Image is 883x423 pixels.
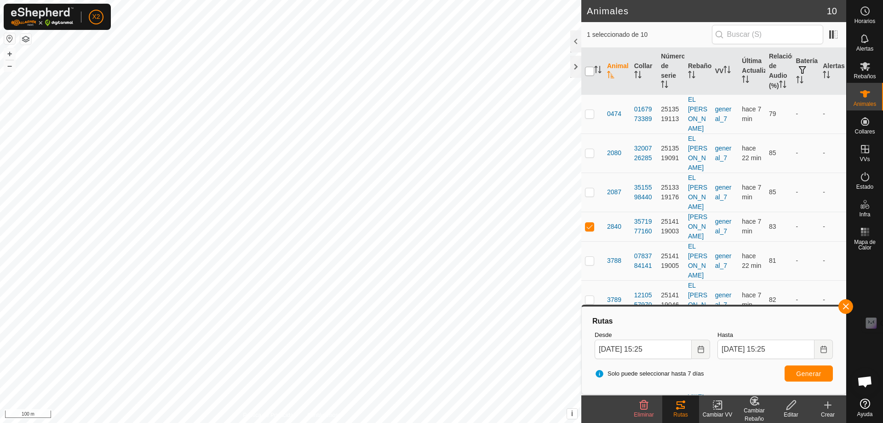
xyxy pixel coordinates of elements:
[792,94,820,133] td: -
[796,370,821,377] span: Generar
[738,48,765,95] th: Última Actualización
[607,222,621,232] span: 2840
[769,257,776,264] span: 81
[607,72,614,80] p-sorticon: Activar para ordenar
[809,411,846,419] div: Crear
[854,74,876,79] span: Rebaños
[688,212,708,241] div: [PERSON_NAME]
[715,252,732,269] a: general_7
[92,12,100,22] span: X2
[607,295,621,305] span: 3789
[715,145,732,162] a: general_7
[819,133,846,173] td: -
[657,48,684,95] th: Número de serie
[773,411,809,419] div: Editar
[688,281,708,319] div: EL [PERSON_NAME]
[854,18,875,24] span: Horarios
[765,48,792,95] th: Relación de Audio (%)
[779,82,786,89] p-sorticon: Activar para ordenar
[634,104,654,124] div: 0167973389
[742,145,761,162] span: 29 sept 2025, 15:02
[854,101,876,107] span: Animales
[742,105,761,122] span: 29 sept 2025, 15:17
[860,156,870,162] span: VVs
[4,33,15,44] button: Restablecer Mapa
[769,296,776,303] span: 82
[567,409,577,419] button: i
[742,252,761,269] span: 29 sept 2025, 15:02
[715,291,732,308] a: general_7
[712,25,823,44] input: Buscar (S)
[688,72,695,80] p-sorticon: Activar para ordenar
[742,218,761,235] span: 29 sept 2025, 15:17
[769,223,776,230] span: 83
[819,280,846,319] td: -
[847,395,883,421] a: Ayuda
[792,241,820,280] td: -
[594,67,602,75] p-sorticon: Activar para ordenar
[688,95,708,133] div: EL [PERSON_NAME]
[792,48,820,95] th: Batería
[769,149,776,156] span: 85
[661,144,681,163] div: 2513519091
[688,242,708,280] div: EL [PERSON_NAME]
[571,410,573,417] span: i
[742,184,761,201] span: 29 sept 2025, 15:17
[607,109,621,119] span: 0474
[684,48,711,95] th: Rebaño
[591,316,837,327] div: Rutas
[631,48,658,95] th: Collar
[4,48,15,59] button: +
[742,77,749,84] p-sorticon: Activar para ordenar
[715,184,732,201] a: general_7
[823,72,830,80] p-sorticon: Activar para ordenar
[692,340,710,359] button: Choose Date
[723,67,731,75] p-sorticon: Activar para ordenar
[20,34,31,45] button: Capas del Mapa
[607,256,621,266] span: 3788
[688,134,708,173] div: EL [PERSON_NAME]
[595,369,704,378] span: Solo puede seleccionar hasta 7 días
[595,330,710,340] label: Desde
[607,148,621,158] span: 2080
[717,330,833,340] label: Hasta
[859,212,870,217] span: Infra
[792,173,820,212] td: -
[662,411,699,419] div: Rutas
[792,212,820,241] td: -
[634,183,654,202] div: 3515598440
[688,173,708,212] div: EL [PERSON_NAME]
[819,241,846,280] td: -
[711,48,739,95] th: VV
[715,218,732,235] a: general_7
[715,105,732,122] a: general_7
[814,340,833,359] button: Choose Date
[634,217,654,236] div: 3571977160
[856,46,873,52] span: Alertas
[587,30,712,40] span: 1 seleccionado de 10
[634,251,654,271] div: 0783784141
[661,290,681,310] div: 2514119046
[796,77,803,85] p-sorticon: Activar para ordenar
[769,188,776,196] span: 85
[742,291,761,308] span: 29 sept 2025, 15:17
[819,48,846,95] th: Alertas
[634,72,642,80] p-sorticon: Activar para ordenar
[851,368,879,395] div: Chat abierto
[819,94,846,133] td: -
[856,184,873,190] span: Estado
[785,365,833,382] button: Generar
[849,239,881,250] span: Mapa de Calor
[587,6,827,17] h2: Animales
[634,290,654,310] div: 1210557970
[699,411,736,419] div: Cambiar VV
[736,406,773,423] div: Cambiar Rebaño
[857,411,873,417] span: Ayuda
[243,411,296,419] a: Política de Privacidad
[792,133,820,173] td: -
[307,411,338,419] a: Contáctenos
[661,183,681,202] div: 2513319176
[827,4,837,18] span: 10
[819,173,846,212] td: -
[11,7,74,26] img: Logo Gallagher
